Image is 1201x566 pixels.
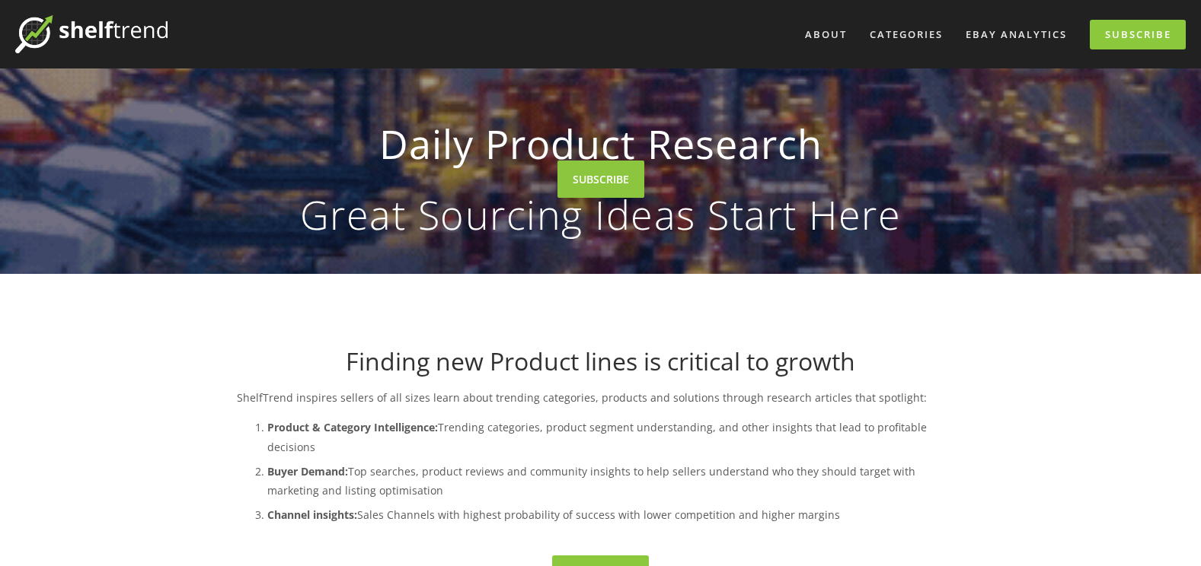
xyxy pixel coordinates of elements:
[267,462,965,500] p: Top searches, product reviews and community insights to help sellers understand who they should t...
[15,15,168,53] img: ShelfTrend
[557,161,644,198] a: SUBSCRIBE
[237,347,965,376] h1: Finding new Product lines is critical to growth
[261,108,941,180] strong: Daily Product Research
[860,22,953,47] div: Categories
[956,22,1077,47] a: eBay Analytics
[267,418,965,456] p: Trending categories, product segment understanding, and other insights that lead to profitable de...
[267,420,438,434] strong: Product & Category Intelligence:
[1090,20,1186,49] a: Subscribe
[795,22,857,47] a: About
[237,388,965,407] p: ShelfTrend inspires sellers of all sizes learn about trending categories, products and solutions ...
[267,505,965,524] p: Sales Channels with highest probability of success with lower competition and higher margins
[267,464,348,479] strong: Buyer Demand:
[261,195,941,234] p: Great Sourcing Ideas Start Here
[267,507,357,522] strong: Channel insights:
